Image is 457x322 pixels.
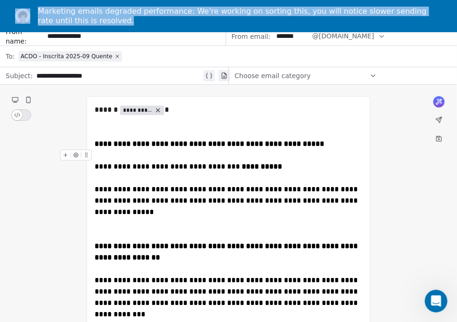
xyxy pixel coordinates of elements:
[6,27,44,46] span: From name:
[20,53,112,60] span: ACDO - Inscrita 2025-09 Quente
[312,31,374,41] span: @[DOMAIN_NAME]
[425,290,448,313] iframe: Intercom live chat
[232,32,271,41] span: From email:
[6,71,33,83] span: Subject:
[38,7,427,26] div: Marketing emails degraded performance: We're working on sorting this, you will notice slower send...
[15,9,30,24] img: Profile image for Ram
[6,52,15,61] span: To:
[235,71,311,80] span: Choose email category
